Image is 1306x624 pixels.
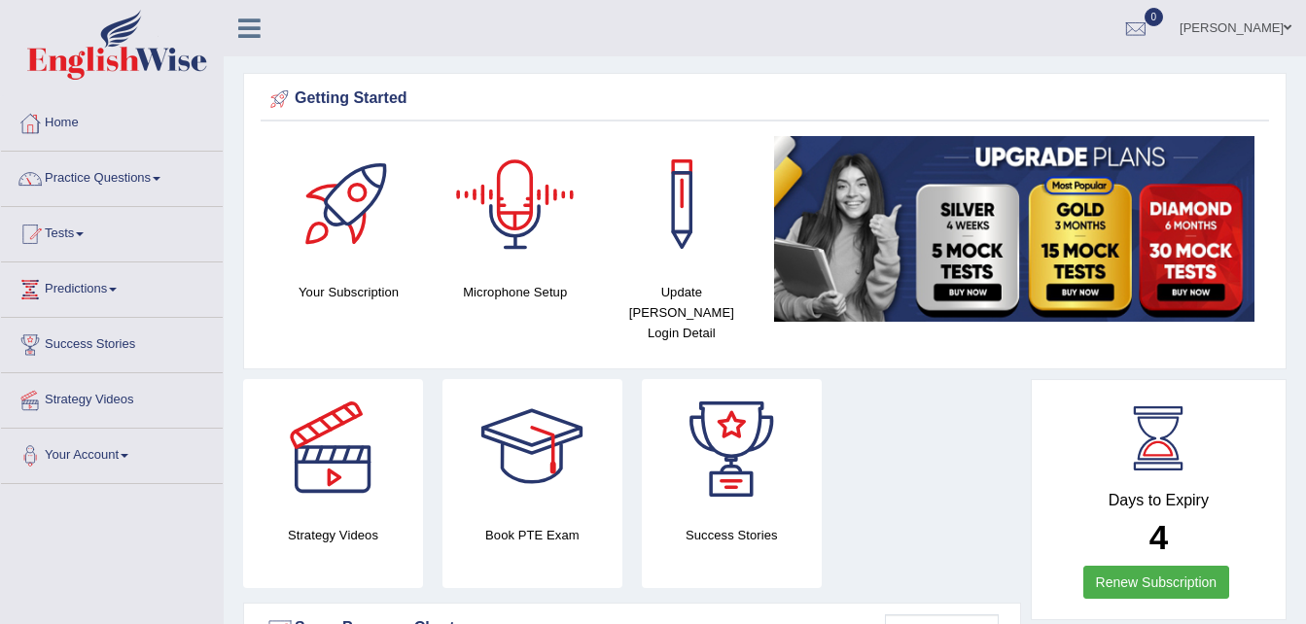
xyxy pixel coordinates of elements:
a: Renew Subscription [1083,566,1230,599]
span: 0 [1145,8,1164,26]
a: Your Account [1,429,223,477]
a: Strategy Videos [1,373,223,422]
a: Predictions [1,262,223,311]
b: 4 [1149,518,1168,556]
img: small5.jpg [774,136,1254,322]
h4: Your Subscription [275,282,422,302]
a: Tests [1,207,223,256]
a: Success Stories [1,318,223,366]
a: Home [1,96,223,145]
h4: Microphone Setup [441,282,588,302]
div: Getting Started [265,85,1264,114]
h4: Strategy Videos [243,525,423,545]
h4: Days to Expiry [1053,492,1264,509]
a: Practice Questions [1,152,223,200]
h4: Success Stories [642,525,822,545]
h4: Book PTE Exam [442,525,622,545]
h4: Update [PERSON_NAME] Login Detail [608,282,755,343]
